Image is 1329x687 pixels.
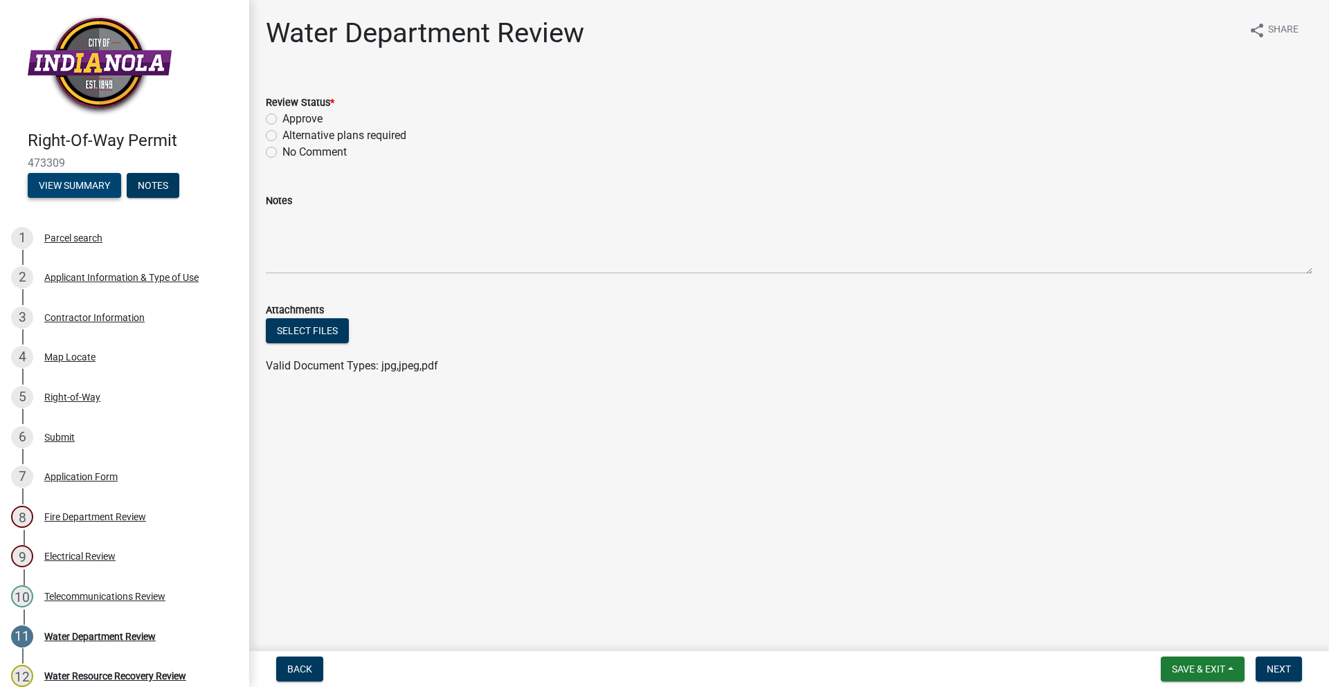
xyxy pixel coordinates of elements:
[44,273,199,282] div: Applicant Information & Type of Use
[11,266,33,288] div: 2
[11,466,33,488] div: 7
[44,432,75,442] div: Submit
[282,111,323,127] label: Approve
[282,127,406,144] label: Alternative plans required
[266,17,584,50] h1: Water Department Review
[1238,17,1310,44] button: shareShare
[44,632,156,641] div: Water Department Review
[127,173,179,198] button: Notes
[11,386,33,408] div: 5
[1268,22,1299,39] span: Share
[127,181,179,192] wm-modal-confirm: Notes
[28,181,121,192] wm-modal-confirm: Summary
[11,227,33,249] div: 1
[1161,657,1245,681] button: Save & Exit
[1172,663,1225,675] span: Save & Exit
[287,663,312,675] span: Back
[11,545,33,567] div: 9
[1249,22,1265,39] i: share
[28,15,172,116] img: City of Indianola, Iowa
[28,131,238,151] h4: Right-Of-Way Permit
[11,585,33,607] div: 10
[276,657,323,681] button: Back
[44,671,186,681] div: Water Resource Recovery Review
[266,196,292,206] label: Notes
[44,233,102,243] div: Parcel search
[44,352,96,362] div: Map Locate
[1267,663,1291,675] span: Next
[44,551,116,561] div: Electrical Review
[266,306,324,315] label: Attachments
[28,173,121,198] button: View Summary
[44,472,118,482] div: Application Form
[11,665,33,687] div: 12
[44,392,100,402] div: Right-of-Way
[11,426,33,448] div: 6
[266,318,349,343] button: Select files
[11,306,33,329] div: 3
[28,156,221,170] span: 473309
[44,313,145,322] div: Contractor Information
[1256,657,1302,681] button: Next
[266,98,334,108] label: Review Status
[282,144,347,161] label: No Comment
[11,346,33,368] div: 4
[266,359,438,372] span: Valid Document Types: jpg,jpeg,pdf
[44,512,146,522] div: Fire Department Review
[11,625,33,648] div: 11
[11,506,33,528] div: 8
[44,592,165,601] div: Telecommunications Review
